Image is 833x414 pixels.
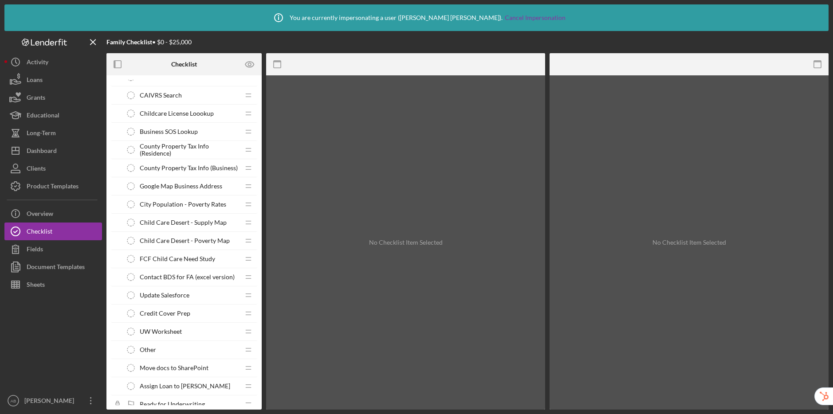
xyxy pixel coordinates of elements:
[4,71,102,89] button: Loans
[27,53,48,73] div: Activity
[27,205,53,225] div: Overview
[140,292,189,299] span: Update Salesforce
[267,7,566,29] div: You are currently impersonating a user ( [PERSON_NAME] [PERSON_NAME] ).
[140,201,226,208] span: City Population - Poverty Rates
[140,364,208,371] span: Move docs to SharePoint
[4,258,102,276] button: Document Templates
[140,219,227,226] span: Child Care Desert - Supply Map
[652,239,726,246] div: No Checklist Item Selected
[140,401,205,408] span: Ready for Underwriting
[140,164,238,172] span: County Property Tax Info (Business)
[140,128,198,135] span: Business SOS Lookup
[4,205,102,223] button: Overview
[22,392,80,412] div: [PERSON_NAME]
[140,92,182,99] span: CAIVRS Search
[140,237,230,244] span: Child Care Desert - Poverty Map
[4,392,102,410] button: AB[PERSON_NAME]
[140,383,230,390] span: Assign Loan to [PERSON_NAME]
[27,124,56,144] div: Long-Term
[27,160,46,180] div: Clients
[140,110,214,117] span: Childcare License Loookup
[106,38,152,46] b: Family Checklist
[369,239,443,246] div: No Checklist Item Selected
[140,310,190,317] span: Credit Cover Prep
[27,177,79,197] div: Product Templates
[27,223,52,242] div: Checklist
[106,39,192,46] div: • $0 - $25,000
[505,14,566,21] a: Cancel Impersonation
[11,398,16,403] text: AB
[4,177,102,195] button: Product Templates
[4,106,102,124] button: Educational
[27,71,43,91] div: Loans
[27,258,85,278] div: Document Templates
[4,240,102,258] button: Fields
[27,142,57,162] div: Dashboard
[4,53,102,71] button: Activity
[140,346,156,353] span: Other
[27,276,45,296] div: Sheets
[140,273,235,281] span: Contact BDS for FA (excel version)
[171,61,197,68] b: Checklist
[140,255,215,262] span: FCF Child Care Need Study
[4,142,102,160] button: Dashboard
[4,89,102,106] button: Grants
[4,124,102,142] button: Long-Term
[27,89,45,109] div: Grants
[140,183,222,190] span: Google Map Business Address
[140,328,182,335] span: UW Worksheet
[4,276,102,293] button: Sheets
[140,143,240,157] span: County Property Tax Info (Residence)
[4,160,102,177] button: Clients
[27,240,43,260] div: Fields
[4,223,102,240] button: Checklist
[27,106,59,126] div: Educational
